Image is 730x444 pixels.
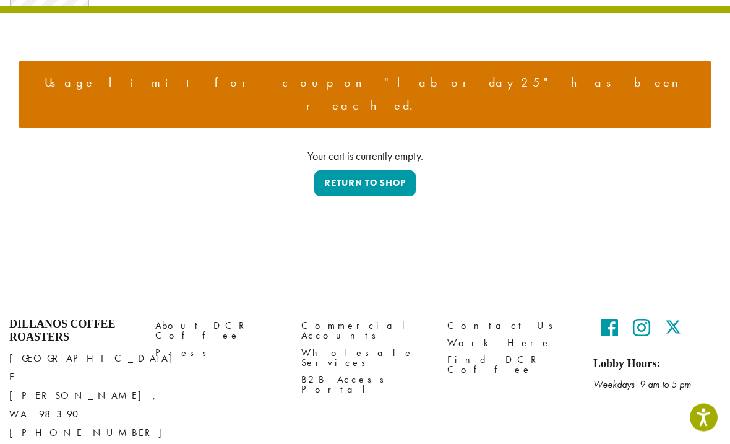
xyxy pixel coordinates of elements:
[19,148,711,165] div: Your cart is currently empty.
[9,427,173,440] a: [PHONE_NUMBER]
[301,372,429,398] a: B2B Access Portal
[301,345,429,372] a: Wholesale Services
[155,318,283,345] a: About DCR Coffee
[447,352,575,378] a: Find DCR Coffee
[593,358,721,372] h5: Lobby Hours:
[9,318,137,345] h4: Dillanos Coffee Roasters
[155,345,283,362] a: Press
[447,318,575,335] a: Contact Us
[301,318,429,345] a: Commercial Accounts
[9,350,137,443] p: [GEOGRAPHIC_DATA] E [PERSON_NAME], WA 98390
[28,72,702,118] li: Usage limit for coupon "laborday25" has been reached.
[593,378,691,391] em: Weekdays 9 am to 5 pm
[314,171,416,197] a: Return to shop
[447,335,575,352] a: Work Here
